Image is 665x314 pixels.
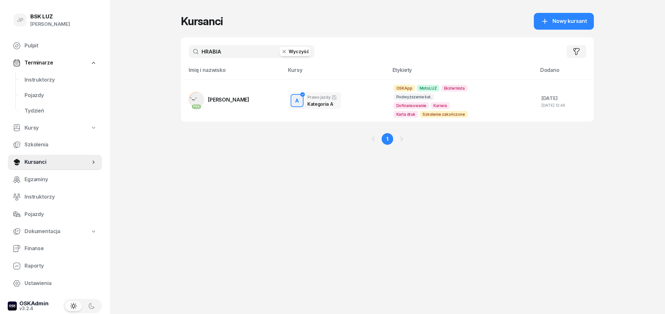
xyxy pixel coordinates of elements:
div: [DATE] [541,94,589,103]
div: PKK [192,104,201,109]
span: Finanse [25,244,97,253]
span: Ustawienia [25,279,97,288]
button: Wyczyść [280,47,311,56]
a: Pojazdy [19,88,102,103]
div: BSK LUZ [30,14,70,19]
div: OSKAdmin [19,301,49,306]
span: Karta druk [393,111,418,118]
span: Pojazdy [25,210,97,219]
span: Egzaminy [25,175,97,184]
div: v3.2.4 [19,306,49,311]
span: JP [17,17,24,23]
a: Nowy kursant [534,13,594,30]
div: Prawo jazdy [307,95,337,100]
a: Instruktorzy [19,72,102,88]
a: Egzaminy [8,172,102,187]
span: Instruktorzy [25,76,97,84]
span: Szkolenia [25,141,97,149]
div: [PERSON_NAME] [30,20,70,28]
button: A [291,94,303,107]
div: A [293,95,302,106]
input: Szukaj [189,45,314,58]
th: Etykiety [388,66,536,80]
a: Kursanci [8,154,102,170]
span: Podwyższenie kat. [393,93,434,100]
a: Ustawienia [8,276,102,291]
span: Kariera [431,102,450,109]
a: Instruktorzy [8,189,102,205]
span: Terminarze [25,59,53,67]
a: Raporty [8,258,102,274]
th: Kursy [284,66,388,80]
span: Nowy kursant [552,17,587,25]
span: [PERSON_NAME] [208,96,249,103]
span: Tydzień [25,107,97,115]
a: Dokumentacja [8,224,102,239]
span: Szkolenie zakończone [420,111,468,118]
span: Kursy [25,124,39,132]
a: Kursy [8,121,102,135]
div: Kategoria A [307,101,337,107]
span: Pojazdy [25,91,97,100]
a: 1 [382,133,393,145]
span: Raporty [25,262,97,270]
a: Pojazdy [8,207,102,222]
a: Terminarze [8,55,102,70]
span: Kursanci [25,158,90,166]
th: Dodano [536,66,594,80]
span: OSKApp [393,85,415,92]
div: [DATE] 13:46 [541,103,589,107]
a: Szkolenia [8,137,102,152]
th: Imię i nazwisko [181,66,284,80]
img: logo-xs-dark@2x.png [8,301,17,310]
a: Tydzień [19,103,102,119]
a: Pulpit [8,38,102,54]
span: MotoLUZ [417,85,439,92]
a: Finanse [8,241,102,256]
span: Dokumentacja [25,227,60,236]
span: Instruktorzy [25,193,97,201]
span: Pulpit [25,42,97,50]
span: Dofinansowanie [393,102,429,109]
span: Eksternista [441,85,467,92]
a: PKK[PERSON_NAME] [189,92,249,107]
h1: Kursanci [181,15,223,27]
